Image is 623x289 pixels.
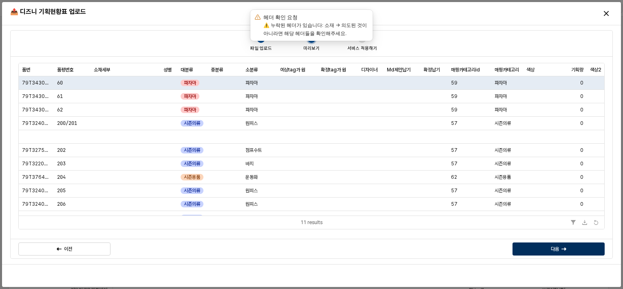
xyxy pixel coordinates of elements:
[57,187,66,194] span: 205
[184,187,200,194] span: 시즌의류
[387,67,411,73] span: Md제안납기
[18,242,110,256] button: 이전
[22,67,30,73] span: 품번
[268,33,319,52] li: 미리보기
[245,174,258,180] span: 운동화
[22,174,51,180] span: 79T376452
[184,201,200,207] span: 시즌의류
[245,120,258,127] span: 원피스
[184,174,200,180] span: 시즌용품
[245,160,254,167] span: 바지
[580,147,583,153] span: 0
[551,246,559,252] p: 다음
[57,201,66,207] span: 206
[571,67,583,73] span: 기획량
[600,7,613,20] button: Close
[495,120,511,127] span: 시즌의류
[22,80,51,86] span: 79T343001
[57,67,73,73] span: 품평번호
[22,160,51,167] span: 79T322007
[451,120,457,127] span: 57
[424,67,440,73] span: 확정납기
[580,80,583,86] span: 0
[22,120,51,127] span: 79T324058
[57,80,63,86] span: 60
[245,67,258,73] span: 소분류
[495,215,511,221] span: 시즌의류
[580,120,583,127] span: 0
[451,67,480,73] span: 매핑카테고리id
[57,107,63,113] span: 62
[451,201,457,207] span: 57
[184,120,200,127] span: 시즌의류
[495,107,507,113] span: 파자마
[451,174,457,180] span: 62
[22,215,51,221] span: 79T327506
[580,160,583,167] span: 0
[495,67,519,73] span: 매핑카테고리
[495,93,507,100] span: 파자마
[451,215,457,221] span: 57
[451,107,457,113] span: 59
[580,107,583,113] span: 0
[451,147,457,153] span: 57
[181,67,193,73] span: 대분류
[57,120,77,127] span: 200/201
[591,218,601,227] button: Refresh
[184,215,200,221] span: 시즌의류
[22,201,51,207] span: 79T324060
[580,174,583,180] span: 0
[495,201,511,207] span: 시즌의류
[245,33,378,52] ol: Steps
[10,8,461,16] h5: 📤 디즈니 기획현황표 업로드
[495,187,511,194] span: 시즌의류
[163,67,172,73] span: 성별
[263,22,367,36] label: ⚠️ 누락된 헤더가 있습니다: 소재 → 의도된 것이 아니라면 해당 헤더들을 확인해주세요.
[580,215,583,221] span: 0
[22,147,51,153] span: 79T327552
[568,218,578,227] button: Filter
[64,246,72,252] p: 이전
[22,93,51,100] span: 79T343051
[321,67,346,73] span: 확정tag가 원
[495,80,507,86] span: 파자마
[245,147,262,153] span: 점프수트
[513,242,605,256] button: 다음
[22,107,51,113] span: 79T343002
[580,218,590,227] button: Download
[19,216,604,229] div: Table toolbar
[590,67,601,73] span: 색상2
[451,160,457,167] span: 57
[245,215,262,221] span: 바디수트
[451,80,457,86] span: 59
[451,187,457,194] span: 57
[347,45,377,52] div: 서비스 적용하기
[184,107,196,113] span: 파자마
[184,160,200,167] span: 시즌의류
[94,67,110,73] span: 소재세부
[580,201,583,207] span: 0
[451,93,457,100] span: 59
[245,80,258,86] span: 파자마
[245,93,258,100] span: 파자마
[184,93,196,100] span: 파자마
[57,147,66,153] span: 202
[361,67,378,73] span: 디자이너
[57,174,66,180] span: 204
[184,147,200,153] span: 시즌의류
[245,187,258,194] span: 원피스
[300,218,323,227] div: 11 results
[184,80,196,86] span: 파자마
[57,93,63,100] span: 61
[211,67,223,73] span: 중분류
[57,215,63,221] span: 49
[526,67,535,73] span: 색상
[303,45,320,52] div: 미리보기
[254,33,268,52] li: 파일 업로드
[245,201,258,207] span: 원피스
[580,187,583,194] span: 0
[57,160,66,167] span: 203
[495,160,511,167] span: 시즌의류
[250,45,272,52] div: 파일 업로드
[580,93,583,100] span: 0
